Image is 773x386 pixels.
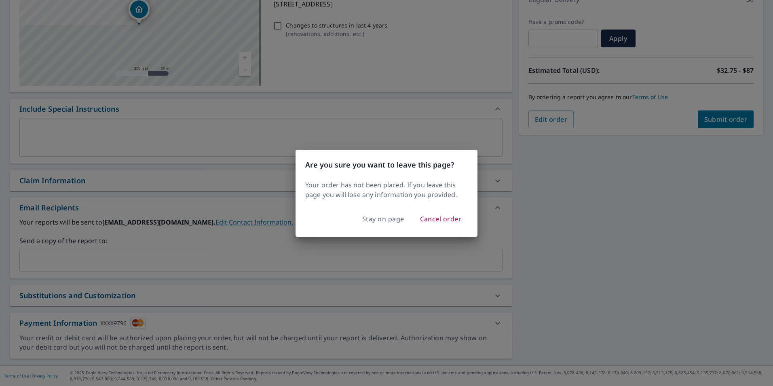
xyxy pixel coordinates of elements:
[305,159,468,170] h3: Are you sure you want to leave this page?
[356,211,410,227] button: Stay on page
[414,211,468,227] button: Cancel order
[362,213,404,225] span: Stay on page
[305,180,468,199] p: Your order has not been placed. If you leave this page you will lose any information you provided.
[420,213,462,225] span: Cancel order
